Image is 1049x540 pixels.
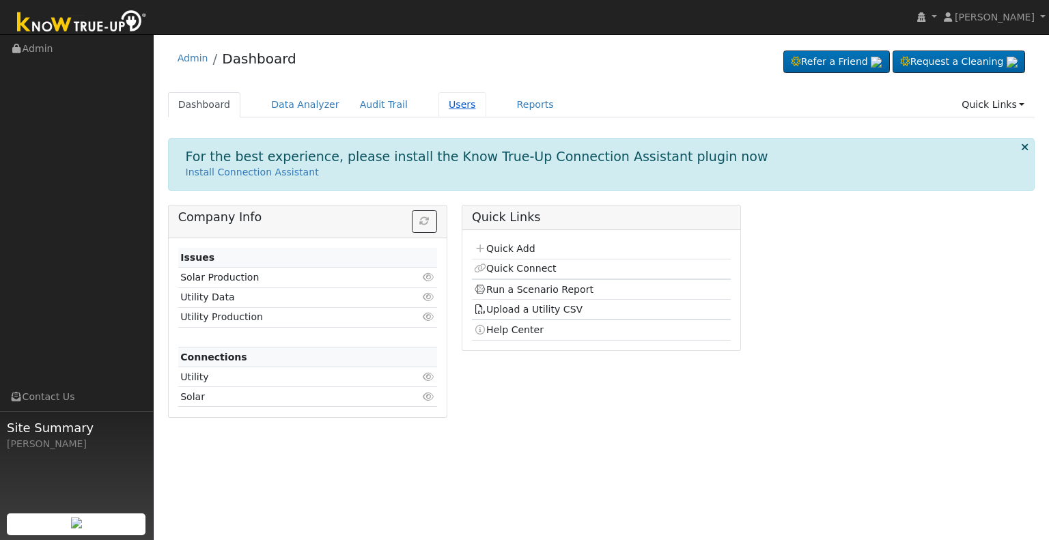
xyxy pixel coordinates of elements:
a: Install Connection Assistant [186,167,319,177]
span: [PERSON_NAME] [955,12,1035,23]
a: Quick Links [951,92,1035,117]
img: retrieve [871,57,882,68]
h5: Quick Links [472,210,731,225]
a: Dashboard [168,92,241,117]
a: Quick Connect [474,263,556,274]
a: Audit Trail [350,92,418,117]
a: Help Center [474,324,544,335]
a: Data Analyzer [261,92,350,117]
a: Run a Scenario Report [474,284,593,295]
img: retrieve [1007,57,1018,68]
a: Reports [507,92,564,117]
a: Quick Add [474,243,535,254]
strong: Connections [180,352,247,363]
h5: Company Info [178,210,437,225]
a: Dashboard [222,51,296,67]
i: Click to view [423,292,435,302]
a: Refer a Friend [783,51,890,74]
i: Click to view [423,272,435,282]
a: Upload a Utility CSV [474,304,583,315]
i: Click to view [423,312,435,322]
td: Utility [178,367,395,387]
a: Request a Cleaning [893,51,1025,74]
span: Site Summary [7,418,146,437]
strong: Issues [180,252,214,263]
div: [PERSON_NAME] [7,437,146,451]
td: Solar Production [178,268,395,287]
i: Click to view [423,372,435,382]
a: Users [438,92,486,117]
a: Admin [178,53,208,63]
img: retrieve [71,517,82,528]
i: Click to view [423,392,435,401]
td: Utility Production [178,307,395,327]
img: Know True-Up [10,8,154,38]
h1: For the best experience, please install the Know True-Up Connection Assistant plugin now [186,149,768,165]
td: Utility Data [178,287,395,307]
td: Solar [178,387,395,407]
